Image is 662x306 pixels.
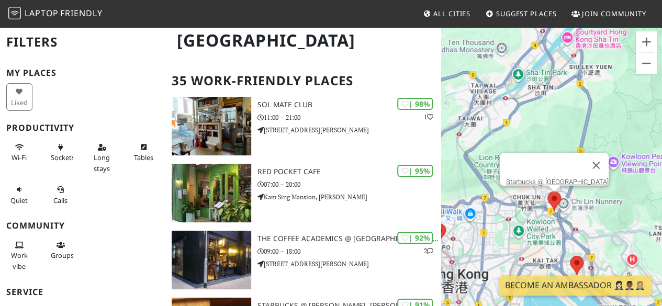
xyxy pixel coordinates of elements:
[397,165,433,177] div: | 95%
[257,259,441,269] p: [STREET_ADDRESS][PERSON_NAME]
[8,5,103,23] a: LaptopFriendly LaptopFriendly
[48,236,74,264] button: Groups
[172,97,251,155] img: SOL Mate Club
[48,139,74,166] button: Sockets
[257,246,441,256] p: 09:00 – 18:00
[94,153,110,173] span: Long stays
[481,4,561,23] a: Suggest Places
[10,196,28,205] span: Quiet
[11,251,28,270] span: People working
[172,231,251,289] img: The Coffee Academics @ Sai Yuen Lane
[257,234,441,243] h3: The Coffee Academics @ [GEOGRAPHIC_DATA][PERSON_NAME]
[496,9,557,18] span: Suggest Places
[8,7,21,19] img: LaptopFriendly
[397,232,433,244] div: | 92%
[6,236,32,275] button: Work vibe
[51,153,75,162] span: Power sockets
[89,139,115,177] button: Long stays
[6,123,159,133] h3: Productivity
[172,164,251,222] img: Red Pocket Cafe
[423,246,433,256] p: 2
[6,68,159,78] h3: My Places
[169,26,439,55] h1: [GEOGRAPHIC_DATA]
[423,112,433,122] p: 1
[257,167,441,176] h3: Red Pocket Cafe
[60,7,102,19] span: Friendly
[6,26,159,58] h2: Filters
[133,153,153,162] span: Work-friendly tables
[165,231,441,289] a: The Coffee Academics @ Sai Yuen Lane | 92% 2 The Coffee Academics @ [GEOGRAPHIC_DATA][PERSON_NAME...
[257,192,441,202] p: Kam Sing Mansion, [PERSON_NAME]
[6,221,159,231] h3: Community
[636,53,657,74] button: Zoom out
[636,31,657,52] button: Zoom in
[584,153,609,178] button: Close
[6,181,32,209] button: Quiet
[48,181,74,209] button: Calls
[567,4,650,23] a: Join Community
[53,196,68,205] span: Video/audio calls
[257,179,441,189] p: 07:00 – 20:00
[257,125,441,135] p: [STREET_ADDRESS][PERSON_NAME]
[130,139,156,166] button: Tables
[12,153,27,162] span: Stable Wi-Fi
[433,9,470,18] span: All Cities
[6,139,32,166] button: Wi-Fi
[499,276,652,296] a: Become an Ambassador 🤵🏻‍♀️🤵🏾‍♂️🤵🏼‍♀️
[257,100,441,109] h3: SOL Mate Club
[165,97,441,155] a: SOL Mate Club | 98% 1 SOL Mate Club 11:00 – 21:00 [STREET_ADDRESS][PERSON_NAME]
[257,112,441,122] p: 11:00 – 21:00
[6,287,159,297] h3: Service
[397,98,433,110] div: | 98%
[506,178,609,186] a: Starbucks @ [GEOGRAPHIC_DATA]
[582,9,646,18] span: Join Community
[165,164,441,222] a: Red Pocket Cafe | 95% Red Pocket Cafe 07:00 – 20:00 Kam Sing Mansion, [PERSON_NAME]
[25,7,59,19] span: Laptop
[419,4,475,23] a: All Cities
[51,251,74,260] span: Group tables
[172,65,435,97] h2: 35 Work-Friendly Places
